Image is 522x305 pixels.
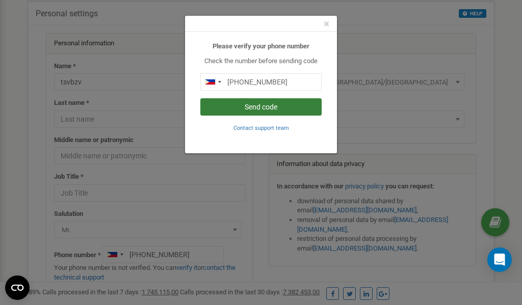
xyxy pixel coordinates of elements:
button: Close [324,19,329,30]
b: Please verify your phone number [213,42,309,50]
span: × [324,18,329,30]
small: Contact support team [233,125,289,131]
input: 0905 123 4567 [200,73,322,91]
p: Check the number before sending code [200,57,322,66]
button: Open CMP widget [5,275,30,300]
a: Contact support team [233,124,289,131]
div: Open Intercom Messenger [487,247,512,272]
div: Telephone country code [201,74,224,90]
button: Send code [200,98,322,116]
